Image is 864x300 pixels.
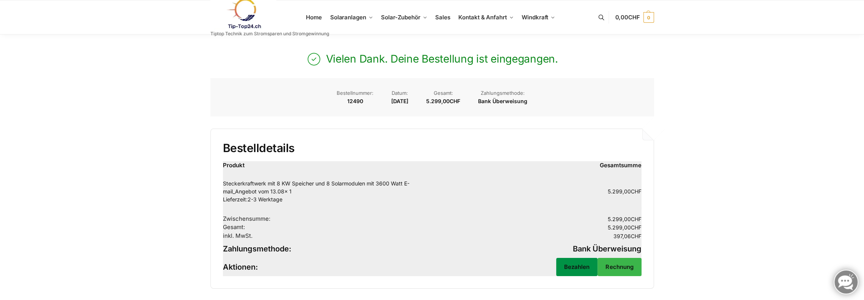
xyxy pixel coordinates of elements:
th: Aktionen: [223,254,432,276]
span: Solaranlagen [330,14,366,21]
span: CHF [631,233,641,239]
li: Datum: [383,84,416,110]
th: Gesamtsumme [432,161,641,175]
span: CHF [450,98,460,104]
bdi: 5.299,00 [608,188,641,195]
span: CHF [631,216,641,222]
a: Windkraft [519,0,558,35]
a: Kontakt & Anfahrt [455,0,517,35]
td: Bank Überweisung [432,240,641,254]
span: CHF [628,14,640,21]
li: Bestellnummer: [329,84,381,110]
span: 0 [643,12,654,23]
span: 5.299,00 [608,224,641,231]
span: 397,06 [613,233,641,239]
span: Kontakt & Anfahrt [458,14,506,21]
a: Solar-Zubehör [378,0,430,35]
strong: Bank Überweisung [478,97,527,105]
span: 2-3 Werktage [248,196,282,203]
th: Produkt [223,161,432,175]
th: Gesamt: [223,223,432,232]
span: Solar-Zubehör [381,14,420,21]
a: 0,00CHF 0 [615,6,654,29]
a: Rechnung Bestellung Nr. 12490 [597,258,641,276]
strong: × 1 [284,188,292,195]
a: Solaranlagen [327,0,376,35]
span: Lieferzeit: [223,196,282,203]
span: Windkraft [522,14,548,21]
li: Zahlungsmethode: [470,84,535,110]
td: Steckerkraftwerk mit 8 KW Speicher und 8 Solarmodulen mit 3600 Watt E-mail_Angebot vom 13.08 [223,175,432,208]
bdi: 5.299,00 [426,98,460,104]
th: Zahlungsmethode: [223,240,432,254]
span: 0,00 [615,14,640,21]
span: 5.299,00 [608,216,641,222]
strong: 12490 [337,97,373,105]
a: Bestellung 12490 bezahlen [556,258,597,276]
span: CHF [631,224,641,231]
th: inkl. MwSt. [223,232,432,240]
h2: Bestelldetails [223,141,641,155]
p: Tiptop Technik zum Stromsparen und Stromgewinnung [210,31,329,36]
th: Zwischensumme: [223,208,432,223]
span: CHF [631,188,641,195]
a: Sales [432,0,453,35]
span: Sales [435,14,450,21]
li: Gesamt: [418,84,468,110]
strong: [DATE] [391,97,408,105]
p: Vielen Dank. Deine Bestellung ist eingegangen. [210,50,654,68]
